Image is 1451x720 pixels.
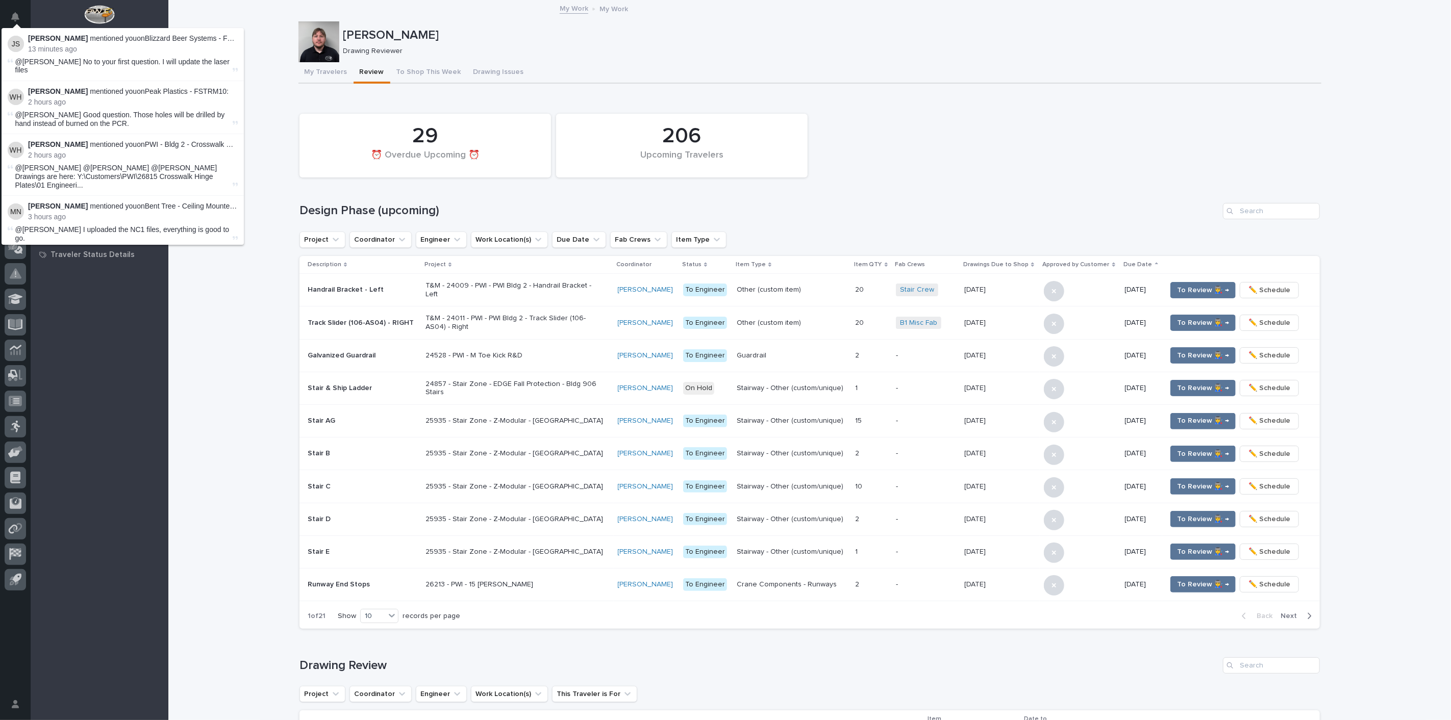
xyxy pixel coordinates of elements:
button: ✏️ Schedule [1240,380,1299,396]
p: mentioned you on : [28,202,238,211]
a: [PERSON_NAME] [618,449,673,458]
span: To Review 👨‍🏭 → [1177,448,1229,460]
p: Stairway - Other (custom/unique) [737,548,847,556]
p: 3 hours ago [28,213,238,221]
button: To Review 👨‍🏭 → [1170,511,1236,527]
p: [DATE] [964,480,988,491]
p: Project [424,259,446,270]
a: [PERSON_NAME] [618,580,673,589]
span: ✏️ Schedule [1248,349,1290,362]
p: Show [338,612,356,621]
button: Next [1277,611,1320,621]
p: 24857 - Stair Zone - EDGE Fall Protection - Bldg 906 Stairs [426,380,604,397]
span: ✏️ Schedule [1248,448,1290,460]
p: Coordinator [617,259,652,270]
strong: [PERSON_NAME] [28,87,88,95]
p: Stairway - Other (custom/unique) [737,384,847,393]
p: T&M - 24011 - PWI - PWI Bldg 2 - Track Slider (106-AS04) - Right [426,314,604,331]
button: Due Date [552,232,606,248]
p: [DATE] [964,317,988,327]
p: 10 [855,480,864,491]
tr: Stair E25935 - Stair Zone - Z-Modular - [GEOGRAPHIC_DATA][PERSON_NAME] To EngineerStairway - Othe... [299,535,1320,568]
tr: Track Slider (106-AS04) - RIGHTT&M - 24011 - PWI - PWI Bldg 2 - Track Slider (106-AS04) - Right[P... [299,306,1320,339]
p: Approved by Customer [1043,259,1110,270]
input: Search [1223,203,1320,219]
img: Weston Hochstetler [8,89,24,105]
a: PWI - Bldg 2 - Crosswalk Hinge Plates (24" Long / 4.5" Wide) [145,140,339,148]
span: ✏️ Schedule [1248,480,1290,493]
a: Stair Crew [900,286,934,294]
button: Notifications [5,6,26,28]
div: To Engineer [683,546,727,558]
p: 1 [855,382,860,393]
p: Track Slider (106-AS04) - RIGHT [308,319,417,327]
tr: Stair D25935 - Stair Zone - Z-Modular - [GEOGRAPHIC_DATA][PERSON_NAME] To EngineerStairway - Othe... [299,503,1320,535]
p: 25935 - Stair Zone - Z-Modular - [GEOGRAPHIC_DATA] [426,482,604,491]
p: 25935 - Stair Zone - Z-Modular - [GEOGRAPHIC_DATA] [426,548,604,556]
div: 206 [573,123,790,149]
strong: [PERSON_NAME] [28,34,88,42]
div: To Engineer [683,415,727,427]
p: [DATE] [1125,548,1159,556]
p: [DATE] [964,284,988,294]
button: Coordinator [349,232,412,248]
tr: Stair & Ship Ladder24857 - Stair Zone - EDGE Fall Protection - Bldg 906 Stairs[PERSON_NAME] On Ho... [299,372,1320,404]
p: Item QTY [854,259,882,270]
div: 29 [317,123,534,149]
div: Search [1223,657,1320,674]
span: @[PERSON_NAME] I uploaded the NC1 files, everything is good to go. [15,225,230,242]
img: Wynne Hochstetler [8,142,24,158]
p: - [896,515,956,524]
span: To Review 👨‍🏭 → [1177,415,1229,427]
p: [DATE] [964,447,988,458]
a: [PERSON_NAME] [618,515,673,524]
tr: Handrail Bracket - LeftT&M - 24009 - PWI - PWI Bldg 2 - Handrail Bracket - Left[PERSON_NAME] To E... [299,274,1320,306]
div: ⏰ Overdue Upcoming ⏰ [317,150,534,171]
p: - [896,417,956,425]
p: Stairway - Other (custom/unique) [737,449,847,458]
p: 2 [855,513,861,524]
span: @[PERSON_NAME] No to your first question. I will update the laser files [15,58,230,74]
p: Guardrail [737,351,847,360]
p: - [896,548,956,556]
div: To Engineer [683,447,727,460]
p: [DATE] [1125,580,1159,589]
tr: Runway End Stops26213 - PWI - 15 [PERSON_NAME][PERSON_NAME] To EngineerCrane Components - Runways... [299,568,1320,601]
p: Stair D [308,515,417,524]
button: To Review 👨‍🏭 → [1170,282,1236,298]
button: To Review 👨‍🏭 → [1170,478,1236,495]
div: To Engineer [683,578,727,591]
p: Other (custom item) [737,319,847,327]
img: Jacob Stayton [8,36,24,52]
button: To Review 👨‍🏭 → [1170,347,1236,364]
a: Traveler Status Details [31,247,168,262]
button: ✏️ Schedule [1240,446,1299,462]
p: 2 [855,447,861,458]
p: Stair & Ship Ladder [308,384,417,393]
span: To Review 👨‍🏭 → [1177,546,1229,558]
p: Due Date [1124,259,1153,270]
h1: Design Phase (upcoming) [299,203,1219,218]
p: [DATE] [964,415,988,425]
a: Peak Plastics - FSTRM10 [145,87,227,95]
a: [PERSON_NAME] [618,384,673,393]
button: To Review 👨‍🏭 → [1170,446,1236,462]
div: To Engineer [683,317,727,329]
span: Next [1281,611,1303,621]
button: Review [354,62,390,84]
p: 2 hours ago [28,98,238,107]
p: 15 [855,415,864,425]
button: Work Location(s) [471,686,548,702]
button: This Traveler is For [552,686,637,702]
a: [PERSON_NAME] [618,482,673,491]
span: ✏️ Schedule [1248,284,1290,296]
p: Handrail Bracket - Left [308,286,417,294]
span: ✏️ Schedule [1248,546,1290,558]
p: 13 minutes ago [28,45,238,54]
strong: [PERSON_NAME] [28,140,88,148]
button: ✏️ Schedule [1240,511,1299,527]
tr: Stair AG25935 - Stair Zone - Z-Modular - [GEOGRAPHIC_DATA][PERSON_NAME] To EngineerStairway - Oth... [299,404,1320,437]
p: 1 [855,546,860,556]
p: T&M - 24009 - PWI - PWI Bldg 2 - Handrail Bracket - Left [426,281,604,299]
